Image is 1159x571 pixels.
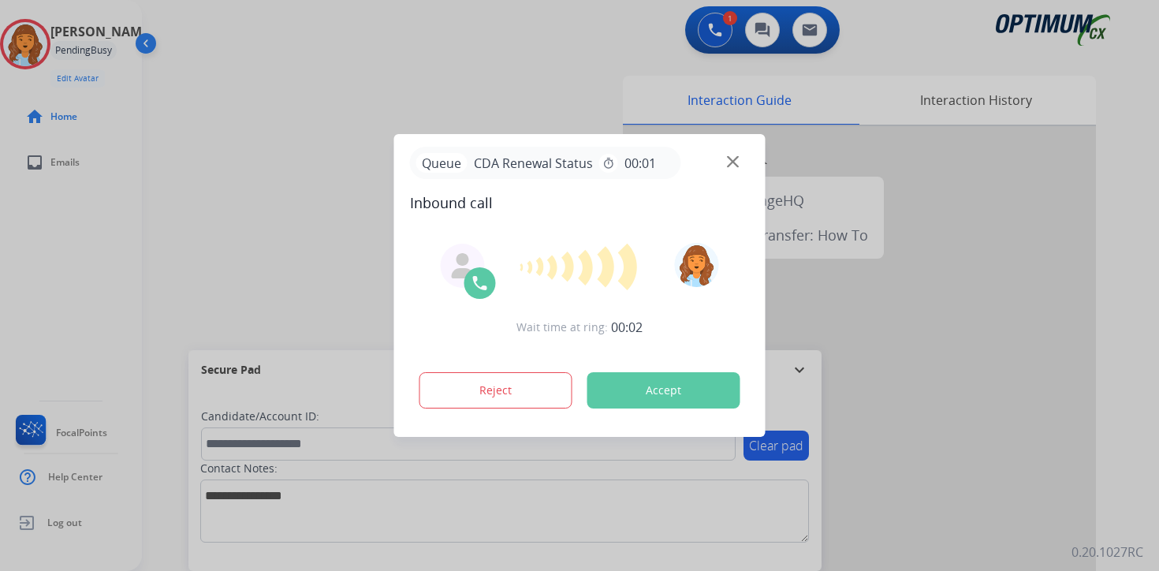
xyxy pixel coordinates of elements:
[450,253,475,278] img: agent-avatar
[410,192,750,214] span: Inbound call
[624,154,656,173] span: 00:01
[471,274,490,293] img: call-icon
[587,372,740,409] button: Accept
[516,319,608,335] span: Wait time at ring:
[611,318,643,337] span: 00:02
[1071,543,1143,562] p: 0.20.1027RC
[602,157,615,170] mat-icon: timer
[416,153,468,173] p: Queue
[419,372,572,409] button: Reject
[674,243,718,287] img: avatar
[727,156,739,168] img: close-button
[468,154,599,173] span: CDA Renewal Status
